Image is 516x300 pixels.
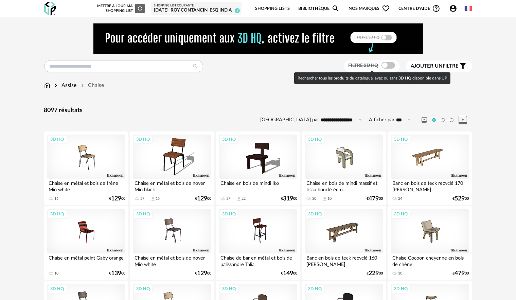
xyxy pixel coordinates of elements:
span: 479 [455,271,465,276]
img: OXP [44,2,56,16]
div: € 00 [367,196,383,201]
a: 3D HQ Chaise en bois de mindi massif et tissu bouclé écru... 30 Download icon 10 €47900 [302,131,386,205]
div: 3D HQ [133,284,153,293]
div: € 00 [109,196,125,201]
div: Chaise en bois de mindi massif et tissu bouclé écru... [305,179,383,192]
div: € 00 [367,271,383,276]
div: 3D HQ [133,135,153,144]
span: Filter icon [459,62,467,70]
div: 3D HQ [48,135,67,144]
div: 10 [327,196,332,201]
a: 3D HQ Banc en bois de teck recyclé 160 [PERSON_NAME] €22900 [302,206,386,280]
a: Shopping List courante [DATE]_ROY CONTANCIN_ESQ IND A 3 [154,4,238,14]
a: 3D HQ Chaise Cocoon cheyenne en bois de chêne 10 €47900 [388,206,472,280]
span: 129 [197,271,207,276]
button: Ajouter unfiltre Filter icon [406,60,472,72]
div: Chaise en métal peint Gaby orange [47,253,125,267]
div: 3D HQ [219,284,239,293]
span: 139 [111,271,121,276]
div: € 00 [453,271,469,276]
div: 3D HQ [48,284,67,293]
span: Magnify icon [332,4,340,13]
div: Chaise en métal et bois de noyer Mio black [133,179,211,192]
span: 129 [111,196,121,201]
div: Banc en bois de teck recyclé 170 [PERSON_NAME] [391,179,469,192]
span: 3 [235,8,240,13]
a: 3D HQ Chaise en métal peint Gaby orange 10 €13900 [44,206,128,280]
span: 129 [197,196,207,201]
div: 8097 résultats [44,107,472,114]
a: 3D HQ Banc en bois de teck recyclé 170 [PERSON_NAME] 24 €52900 [388,131,472,205]
img: NEW%20NEW%20HQ%20NEW_V1.gif [93,23,423,54]
div: [DATE]_ROY CONTANCIN_ESQ IND A [154,7,238,14]
span: Heart Outline icon [382,4,390,13]
div: Chaise en métal et bois de frêne Mio white [47,179,125,192]
span: Account Circle icon [449,4,457,13]
label: Afficher par [369,117,395,123]
div: 10 [55,271,59,276]
div: 3D HQ [391,284,411,293]
div: 3D HQ [391,135,411,144]
div: € 00 [109,271,125,276]
span: 229 [369,271,379,276]
div: Rechercher tous les produits du catalogue, avec ou sans 3D HQ disponible dans UP [294,72,450,84]
span: Download icon [322,196,327,201]
div: 3D HQ [219,135,239,144]
div: 3D HQ [305,284,325,293]
a: 3D HQ Chaise en métal et bois de noyer Mio white €12900 [130,206,214,280]
div: Chaise en métal et bois de noyer Mio white [133,253,211,267]
span: Ajouter un [411,64,443,69]
div: Shopping List courante [154,4,238,8]
div: 3D HQ [219,210,239,218]
div: 15 [156,196,160,201]
div: 16 [55,196,59,201]
a: 3D HQ Chaise en métal et bois de noyer Mio black 57 Download icon 15 €12900 [130,131,214,205]
div: Chaise de bar en métal et bois de palissandre Talia [219,253,297,267]
a: BibliothèqueMagnify icon [298,1,340,17]
span: 479 [369,196,379,201]
div: 3D HQ [133,210,153,218]
span: Download icon [150,196,156,201]
div: € 00 [281,271,297,276]
label: [GEOGRAPHIC_DATA] par [261,117,319,123]
div: 3D HQ [391,210,411,218]
div: Banc en bois de teck recyclé 160 [PERSON_NAME] [305,253,383,267]
span: Filtre 3D HQ [349,63,378,68]
a: 3D HQ Chaise en métal et bois de frêne Mio white 16 €12900 [44,131,128,205]
div: 10 [398,271,402,276]
span: 319 [283,196,293,201]
img: fr [465,5,472,12]
div: € 00 [195,196,211,201]
div: 57 [140,196,144,201]
span: Refresh icon [137,6,143,10]
div: 3D HQ [305,210,325,218]
div: Assise [53,82,77,89]
div: Mettre à jour ma Shopping List [96,4,145,13]
div: 57 [226,196,230,201]
div: 3D HQ [305,135,325,144]
span: Nos marques [349,1,390,17]
a: Shopping Lists [255,1,290,17]
div: Chaise en bois de mindi Iko [219,179,297,192]
a: 3D HQ Chaise en bois de mindi Iko 57 Download icon 22 €31900 [216,131,300,205]
a: 3D HQ Chaise de bar en métal et bois de palissandre Talia €14900 [216,206,300,280]
div: Chaise Cocoon cheyenne en bois de chêne [391,253,469,267]
div: € 00 [281,196,297,201]
span: 529 [455,196,465,201]
img: svg+xml;base64,PHN2ZyB3aWR0aD0iMTYiIGhlaWdodD0iMTYiIHZpZXdCb3g9IjAgMCAxNiAxNiIgZmlsbD0ibm9uZSIgeG... [53,82,59,89]
span: Centre d'aideHelp Circle Outline icon [398,4,440,13]
div: € 00 [195,271,211,276]
span: Help Circle Outline icon [432,4,440,13]
div: 3D HQ [48,210,67,218]
span: 149 [283,271,293,276]
div: 24 [398,196,402,201]
div: € 00 [453,196,469,201]
img: svg+xml;base64,PHN2ZyB3aWR0aD0iMTYiIGhlaWdodD0iMTciIHZpZXdCb3g9IjAgMCAxNiAxNyIgZmlsbD0ibm9uZSIgeG... [44,82,50,89]
div: 30 [312,196,316,201]
div: 22 [242,196,246,201]
span: filtre [411,63,459,70]
span: Account Circle icon [449,4,460,13]
span: Download icon [236,196,242,201]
